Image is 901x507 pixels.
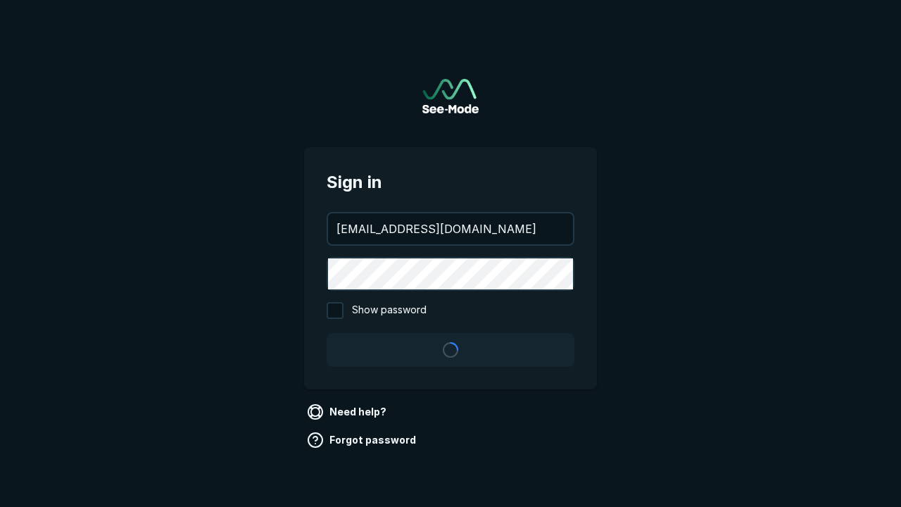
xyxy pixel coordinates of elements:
img: See-Mode Logo [422,79,479,113]
input: your@email.com [328,213,573,244]
span: Sign in [327,170,574,195]
a: Go to sign in [422,79,479,113]
a: Forgot password [304,429,422,451]
span: Show password [352,302,427,319]
a: Need help? [304,401,392,423]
